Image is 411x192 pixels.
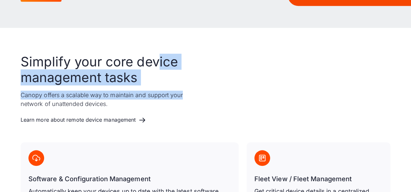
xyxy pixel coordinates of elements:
h3: Fleet View / Fleet Management [254,174,383,184]
h2: Simplify your core device management tasks [21,54,198,85]
div: Learn more about remote device management [21,117,136,123]
a: Learn more about remote device management [21,113,146,127]
p: Canopy offers a scalable way to maintain and support your network of unattended devices. [21,91,198,108]
h3: Software & Configuration Management [28,174,231,184]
